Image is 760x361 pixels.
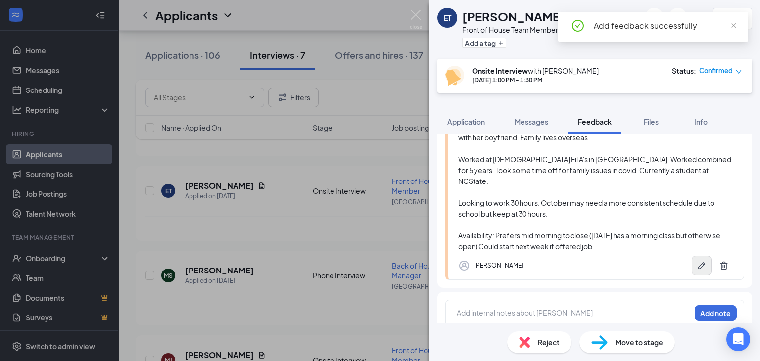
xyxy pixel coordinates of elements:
div: [DATE] 1:00 PM - 1:30 PM [472,76,599,84]
span: Feedback [578,117,612,126]
span: Reject [538,337,560,348]
svg: Plus [498,40,504,46]
span: Files [644,117,659,126]
span: down [735,68,742,75]
svg: Pen [697,261,707,271]
button: Add note [695,305,737,321]
span: Confirmed [699,66,733,76]
div: [PERSON_NAME] [474,261,523,271]
button: PlusAdd a tag [462,38,506,48]
button: Pen [692,256,712,275]
svg: Ellipses [693,11,705,23]
b: Onsite Interview [472,66,528,75]
svg: ArrowLeftNew [648,11,660,23]
h1: [PERSON_NAME] [462,8,565,25]
span: Application [447,117,485,126]
span: Move to stage [616,337,663,348]
span: check-circle [572,20,584,32]
button: ArrowRight [669,8,687,26]
span: Messages [515,117,548,126]
span: Info [694,117,708,126]
svg: Profile [458,260,470,271]
div: ET [444,13,451,23]
div: Just moved to [GEOGRAPHIC_DATA] from [GEOGRAPHIC_DATA]. Moved here to be with her boyfriend. Fami... [458,121,734,252]
div: Add feedback successfully [594,20,736,32]
button: Trash [714,256,734,275]
div: Open Intercom Messenger [726,327,750,351]
svg: ArrowRight [672,11,684,23]
span: close [730,22,737,29]
svg: Trash [719,261,729,271]
div: Status : [672,66,696,76]
div: with [PERSON_NAME] [472,66,599,76]
div: Front of House Team Member at [GEOGRAPHIC_DATA] [462,25,637,35]
button: ArrowLeftNew [645,8,663,26]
